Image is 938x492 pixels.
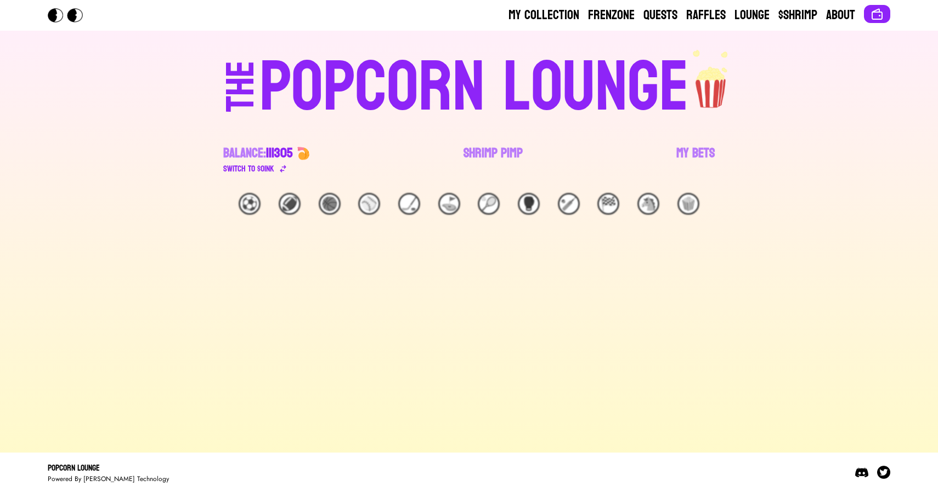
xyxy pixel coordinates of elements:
[319,193,341,215] div: 🏀
[597,193,619,215] div: 🏁
[259,53,689,123] div: POPCORN LOUNGE
[643,7,677,24] a: Quests
[508,7,579,24] a: My Collection
[676,145,715,175] a: My Bets
[48,8,92,22] img: Popcorn
[588,7,635,24] a: Frenzone
[239,193,261,215] div: ⚽️
[48,474,169,483] div: Powered By [PERSON_NAME] Technology
[223,145,292,162] div: Balance:
[558,193,580,215] div: 🏏
[221,61,261,134] div: THE
[518,193,540,215] div: 🥊
[686,7,726,24] a: Raffles
[677,193,699,215] div: 🍿
[297,147,310,160] img: 🍤
[358,193,380,215] div: ⚾️
[464,145,523,175] a: Shrimp Pimp
[826,7,855,24] a: About
[871,8,884,21] img: Connect wallet
[877,466,890,479] img: Twitter
[48,461,169,474] div: Popcorn Lounge
[734,7,770,24] a: Lounge
[778,7,817,24] a: $Shrimp
[478,193,500,215] div: 🎾
[637,193,659,215] div: 🐴
[398,193,420,215] div: 🏒
[223,162,274,175] div: Switch to $ OINK
[131,48,807,123] a: THEPOPCORN LOUNGEpopcorn
[266,141,292,165] span: 111305
[855,466,868,479] img: Discord
[438,193,460,215] div: ⛳️
[279,193,301,215] div: 🏈
[689,48,734,110] img: popcorn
